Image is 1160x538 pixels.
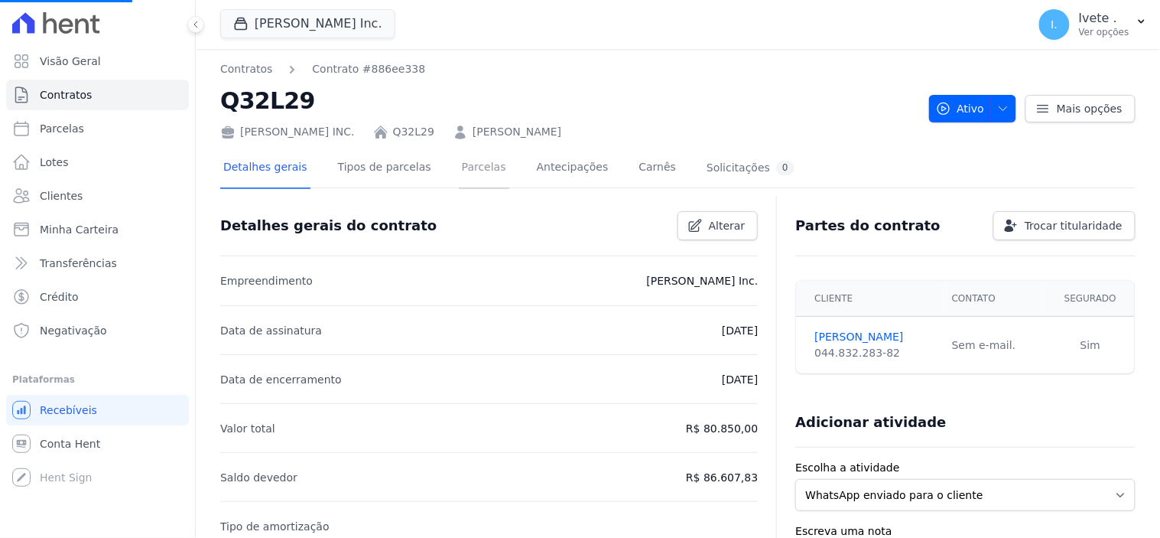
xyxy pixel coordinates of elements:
[220,61,425,77] nav: Breadcrumb
[703,148,798,189] a: Solicitações0
[1046,281,1135,317] th: Segurado
[6,113,189,144] a: Parcelas
[220,9,395,38] button: [PERSON_NAME] Inc.
[6,395,189,426] a: Recebíveis
[1079,11,1129,26] p: Ivete .
[220,321,322,340] p: Data de assinatura
[6,429,189,459] a: Conta Hent
[220,468,297,487] p: Saldo devedor
[6,181,189,211] a: Clientes
[40,403,97,418] span: Recebíveis
[929,95,1017,122] button: Ativo
[686,468,758,487] p: R$ 86.607,83
[1046,317,1135,374] td: Sim
[6,80,189,110] a: Contratos
[393,124,434,140] a: Q32L29
[220,148,310,189] a: Detalhes gerais
[40,121,84,136] span: Parcelas
[1025,218,1123,233] span: Trocar titularidade
[795,460,1136,476] label: Escolha a atividade
[220,61,917,77] nav: Breadcrumb
[459,148,509,189] a: Parcelas
[220,83,917,118] h2: Q32L29
[220,124,355,140] div: [PERSON_NAME] INC.
[795,413,946,432] h3: Adicionar atividade
[40,155,69,170] span: Lotes
[647,272,759,290] p: [PERSON_NAME] Inc.
[635,148,679,189] a: Carnês
[709,218,746,233] span: Alterar
[1025,95,1136,122] a: Mais opções
[796,281,942,317] th: Cliente
[776,161,794,175] div: 0
[220,61,272,77] a: Contratos
[707,161,794,175] div: Solicitações
[220,419,275,438] p: Valor total
[40,256,117,271] span: Transferências
[6,46,189,77] a: Visão Geral
[40,323,107,338] span: Negativação
[40,222,119,237] span: Minha Carteira
[40,54,101,69] span: Visão Geral
[993,211,1136,240] a: Trocar titularidade
[220,370,342,389] p: Data de encerramento
[335,148,434,189] a: Tipos de parcelas
[936,95,985,122] span: Ativo
[6,214,189,245] a: Minha Carteira
[722,370,758,389] p: [DATE]
[12,370,183,389] div: Plataformas
[1027,3,1160,46] button: I. Ivete . Ver opções
[677,211,759,240] a: Alterar
[220,517,330,536] p: Tipo de amortização
[1079,26,1129,38] p: Ver opções
[40,87,92,103] span: Contratos
[220,272,313,290] p: Empreendimento
[6,147,189,178] a: Lotes
[943,317,1046,374] td: Sem e-mail.
[1057,101,1123,116] span: Mais opções
[722,321,758,340] p: [DATE]
[40,436,100,452] span: Conta Hent
[6,248,189,279] a: Transferências
[6,315,189,346] a: Negativação
[814,329,933,345] a: [PERSON_NAME]
[40,188,83,204] span: Clientes
[686,419,758,438] p: R$ 80.850,00
[312,61,425,77] a: Contrato #886ee338
[1051,19,1058,30] span: I.
[473,124,561,140] a: [PERSON_NAME]
[795,217,941,235] h3: Partes do contrato
[6,282,189,312] a: Crédito
[943,281,1046,317] th: Contato
[220,217,437,235] h3: Detalhes gerais do contrato
[40,289,79,305] span: Crédito
[814,345,933,361] div: 044.832.283-82
[534,148,612,189] a: Antecipações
